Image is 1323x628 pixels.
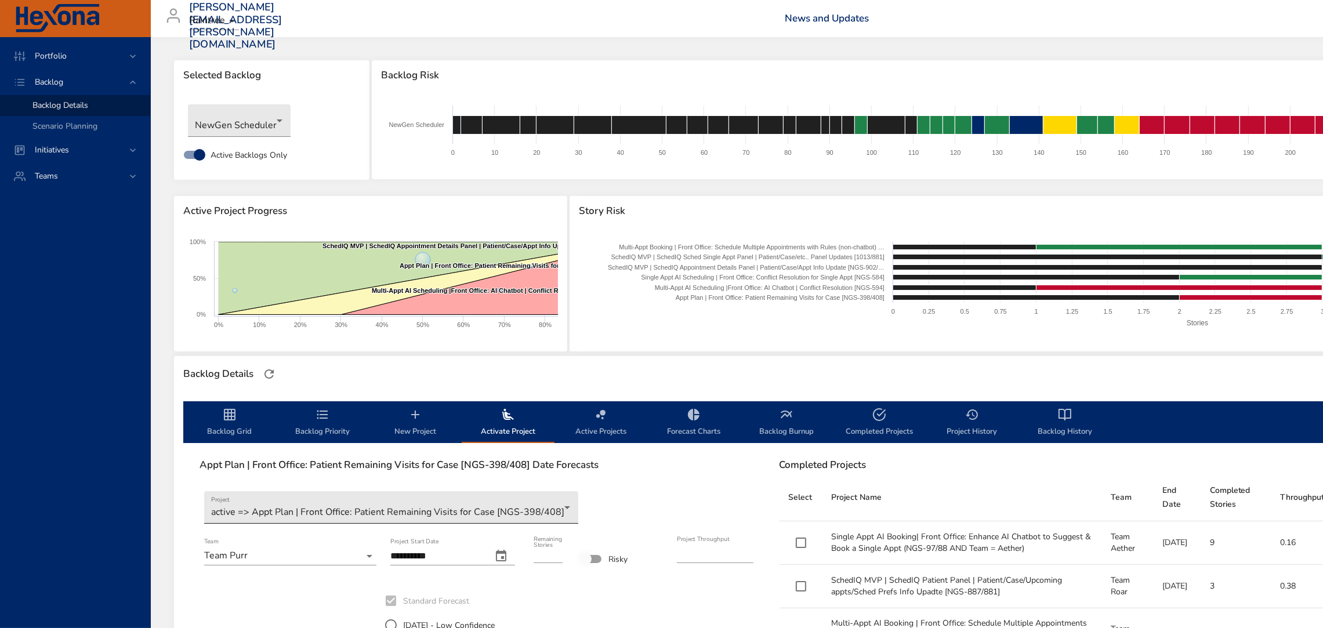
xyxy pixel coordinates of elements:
text: Single Appt AI Scheduling | Front Office: Conflict Resolution for Single Appt [NGS-584] [641,274,885,281]
text: 0.25 [923,308,935,315]
span: Backlog History [1025,408,1104,438]
text: 190 [1244,149,1254,156]
text: 50% [416,321,429,328]
span: Active Backlogs Only [211,149,287,161]
span: Portfolio [26,50,76,61]
text: 80 [785,149,792,156]
text: 110 [908,149,919,156]
text: 1.5 [1104,308,1112,315]
span: Forecast Charts [654,408,733,438]
text: 30% [335,321,347,328]
text: Multi-Appt AI Scheduling |Front Office: AI Chatbot | Conflict Resolution [NGS-594] [372,287,619,294]
text: 60% [457,321,470,328]
text: 40 [617,149,624,156]
span: Backlog [26,77,73,88]
text: 1.25 [1066,308,1078,315]
text: 10 [491,149,498,156]
label: Project Start Date [390,539,438,545]
text: 50% [193,275,206,282]
text: 20 [533,149,540,156]
td: [DATE] [1153,565,1201,608]
text: 140 [1034,149,1045,156]
text: 100 [867,149,877,156]
th: Completed Stories [1201,474,1271,521]
img: Hexona [14,4,101,33]
text: 0.5 [960,308,969,315]
div: Team Purr [204,547,376,565]
text: 120 [950,149,960,156]
td: SchedIQ MVP | SchedIQ Patient Panel | Patient/Case/Upcoming appts/Sched Prefs Info Upadte [NGS-88... [822,565,1102,608]
text: SchedIQ MVP | SchedIQ Sched Single Appt Panel | Patient/Case/etc.. Panel Updates [1013/881] [611,253,885,260]
text: 150 [1076,149,1086,156]
td: Single Appt AI Booking| Front Office: Enhance AI Chatbot to Suggest & Book a Single Appt (NGS-97/... [822,521,1102,565]
text: Multi-Appt Booking | Front Office: Schedule Multiple Appointments with Rules (non-chatbot) … [619,244,885,251]
th: Team [1101,474,1153,521]
text: SchedIQ MVP | SchedIQ Appointment Details Panel | Patient/Case/Appt Info Update [NGS-902/… [608,264,885,271]
text: 0.75 [995,308,1007,315]
text: 1.75 [1138,308,1150,315]
th: Project Name [822,474,1102,521]
span: Backlog Details [32,100,88,111]
td: [DATE] [1153,521,1201,565]
text: 80% [539,321,552,328]
text: 40% [376,321,389,328]
text: 160 [1118,149,1128,156]
span: Activate Project [469,408,548,438]
button: change date [487,542,515,570]
h3: [PERSON_NAME][EMAIL_ADDRESS][PERSON_NAME][DOMAIN_NAME] [189,1,282,51]
text: 1 [1035,308,1038,315]
h6: Appt Plan | Front Office: Patient Remaining Visits for Case [NGS-398/408] Date Forecasts [200,459,754,471]
text: 180 [1201,149,1212,156]
text: 50 [659,149,666,156]
text: 2.25 [1209,308,1221,315]
span: Backlog Burnup [747,408,826,438]
text: 0 [891,308,895,315]
text: 2.5 [1247,308,1256,315]
text: 2 [1178,308,1181,315]
text: 90 [827,149,833,156]
span: Backlog Grid [190,408,269,438]
span: Scenario Planning [32,121,97,132]
label: Project Throughput [677,536,730,543]
text: 0 [451,149,455,156]
td: 9 [1201,521,1271,565]
text: 2.75 [1281,308,1293,315]
span: Risky [608,553,628,565]
span: Teams [26,170,67,181]
span: Completed Projects [840,408,919,438]
text: Stories [1187,319,1208,327]
span: Project History [933,408,1012,438]
span: New Project [376,408,455,438]
text: 10% [253,321,266,328]
text: 30 [575,149,582,156]
text: 60 [701,149,708,156]
label: Remaining Stories [534,536,562,549]
button: Refresh Page [260,365,278,383]
span: Standard Forecast [403,595,469,607]
a: News and Updates [785,12,869,25]
text: 100% [190,238,206,245]
text: 200 [1285,149,1296,156]
text: 70% [498,321,511,328]
text: 0% [214,321,223,328]
text: Multi-Appt AI Scheduling |Front Office: AI Chatbot | Conflict Resolution [NGS-594] [655,284,885,291]
span: Active Project Progress [183,205,558,217]
th: End Date [1153,474,1201,521]
text: NewGen Scheduler [389,121,445,128]
label: Team [204,539,219,545]
text: 0% [197,311,206,318]
th: Select [780,474,822,521]
td: Team Roar [1101,565,1153,608]
td: 3 [1201,565,1271,608]
div: NewGen Scheduler [188,104,291,137]
span: Active Projects [561,408,640,438]
div: Raintree [189,12,239,30]
text: Appt Plan | Front Office: Patient Remaining Visits for Case [NGS-398/408] [400,262,622,269]
div: Backlog Details [180,365,257,383]
text: 170 [1159,149,1170,156]
div: active => Appt Plan | Front Office: Patient Remaining Visits for Case [NGS-398/408] [204,491,578,524]
span: Selected Backlog [183,70,360,81]
span: Backlog Priority [283,408,362,438]
text: Appt Plan | Front Office: Patient Remaining Visits for Case [NGS-398/408] [676,294,885,301]
text: 70 [742,149,749,156]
